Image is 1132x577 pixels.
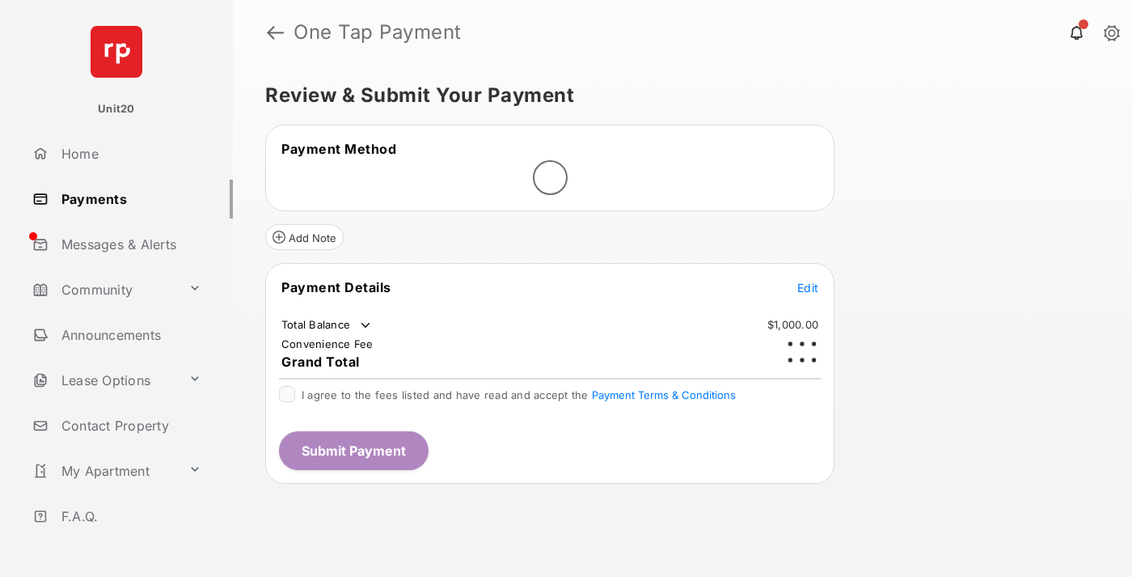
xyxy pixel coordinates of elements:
[26,361,182,400] a: Lease Options
[302,388,736,401] span: I agree to the fees listed and have read and accept the
[279,431,429,470] button: Submit Payment
[26,497,233,536] a: F.A.Q.
[91,26,142,78] img: svg+xml;base64,PHN2ZyB4bWxucz0iaHR0cDovL3d3dy53My5vcmcvMjAwMC9zdmciIHdpZHRoPSI2NCIgaGVpZ2h0PSI2NC...
[797,279,818,295] button: Edit
[26,225,233,264] a: Messages & Alerts
[281,337,374,351] td: Convenience Fee
[265,224,344,250] button: Add Note
[98,101,135,117] p: Unit20
[26,270,182,309] a: Community
[281,317,374,333] td: Total Balance
[265,86,1087,105] h5: Review & Submit Your Payment
[294,23,462,42] strong: One Tap Payment
[281,279,391,295] span: Payment Details
[26,406,233,445] a: Contact Property
[26,180,233,218] a: Payments
[281,354,360,370] span: Grand Total
[797,281,818,295] span: Edit
[26,452,182,490] a: My Apartment
[26,134,233,173] a: Home
[26,316,233,354] a: Announcements
[767,317,819,332] td: $1,000.00
[281,141,396,157] span: Payment Method
[592,388,736,401] button: I agree to the fees listed and have read and accept the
